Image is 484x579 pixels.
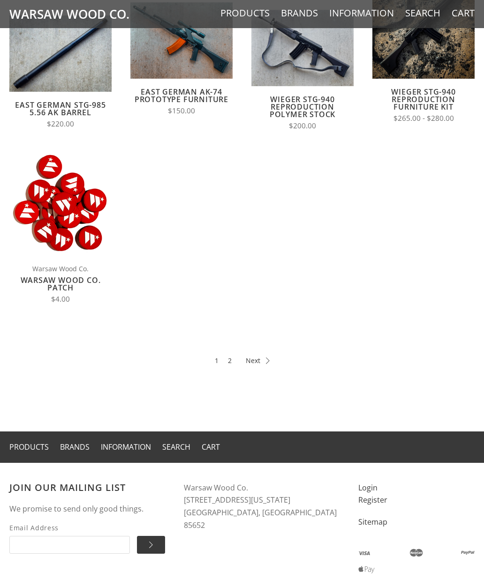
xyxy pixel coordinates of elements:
[358,482,378,493] a: Login
[393,113,454,123] span: $265.00 - $280.00
[289,121,316,131] span: $200.00
[137,536,165,554] input: 
[168,106,195,116] span: $150.00
[391,87,455,112] a: Wieger STG-940 Reproduction Furniture Kit
[220,7,270,19] a: Products
[184,482,340,532] address: Warsaw Wood Co. [STREET_ADDRESS][US_STATE] [GEOGRAPHIC_DATA], [GEOGRAPHIC_DATA] 85652
[405,7,440,19] a: Search
[9,442,49,452] a: Products
[101,442,151,452] a: Information
[47,119,74,129] span: $220.00
[202,442,220,452] a: Cart
[9,522,130,533] span: Email Address
[452,7,475,19] a: Cart
[9,482,165,493] h3: Join our mailing list
[281,7,318,19] a: Brands
[9,152,112,254] img: Warsaw Wood Co. Patch
[15,100,106,118] a: East German STG-985 5.56 AK Barrel
[358,495,387,505] a: Register
[228,355,232,366] a: 2
[60,442,90,452] a: Brands
[9,15,112,92] img: East German STG-985 5.56 AK Barrel
[135,87,228,104] a: East German AK-74 Prototype Furniture
[9,503,165,515] p: We promise to send only good things.
[246,355,270,366] a: Next
[9,263,112,274] span: Warsaw Wood Co.
[270,94,335,119] a: Wieger STG-940 Reproduction Polymer Stock
[9,536,130,554] input: Email Address
[130,2,233,79] img: East German AK-74 Prototype Furniture
[21,275,101,293] a: Warsaw Wood Co. Patch
[358,517,387,527] a: Sitemap
[215,355,219,366] a: 1
[162,442,190,452] a: Search
[329,7,394,19] a: Information
[251,10,354,87] img: Wieger STG-940 Reproduction Polymer Stock
[51,294,70,304] span: $4.00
